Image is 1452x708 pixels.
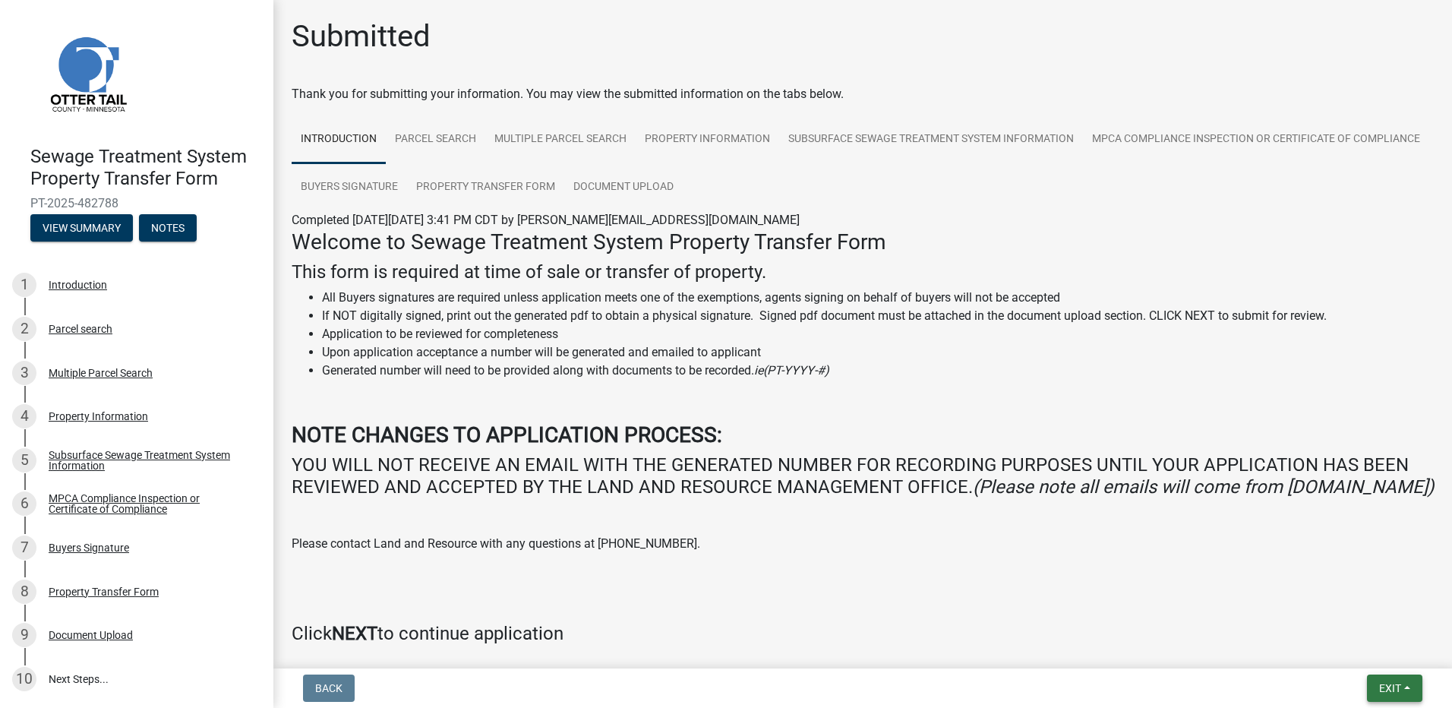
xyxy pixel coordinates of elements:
[292,454,1434,498] h4: YOU WILL NOT RECEIVE AN EMAIL WITH THE GENERATED NUMBER FOR RECORDING PURPOSES UNTIL YOUR APPLICA...
[139,214,197,242] button: Notes
[49,324,112,334] div: Parcel search
[12,491,36,516] div: 6
[49,411,148,422] div: Property Information
[49,280,107,290] div: Introduction
[292,85,1434,103] div: Thank you for submitting your information. You may view the submitted information on the tabs below.
[1379,682,1401,694] span: Exit
[636,115,779,164] a: Property Information
[322,307,1434,325] li: If NOT digitally signed, print out the generated pdf to obtain a physical signature. Signed pdf d...
[292,213,800,227] span: Completed [DATE][DATE] 3:41 PM CDT by [PERSON_NAME][EMAIL_ADDRESS][DOMAIN_NAME]
[12,580,36,604] div: 8
[322,362,1434,380] li: Generated number will need to be provided along with documents to be recorded.
[1367,675,1422,702] button: Exit
[564,163,683,212] a: Document Upload
[303,675,355,702] button: Back
[292,163,407,212] a: Buyers Signature
[30,214,133,242] button: View Summary
[49,450,249,471] div: Subsurface Sewage Treatment System Information
[1083,115,1429,164] a: MPCA Compliance Inspection or Certificate of Compliance
[49,630,133,640] div: Document Upload
[139,223,197,235] wm-modal-confirm: Notes
[49,542,129,553] div: Buyers Signature
[315,682,342,694] span: Back
[49,493,249,514] div: MPCA Compliance Inspection or Certificate of Compliance
[49,586,159,597] div: Property Transfer Form
[485,115,636,164] a: Multiple Parcel Search
[292,115,386,164] a: Introduction
[49,368,153,378] div: Multiple Parcel Search
[30,146,261,190] h4: Sewage Treatment System Property Transfer Form
[292,18,431,55] h1: Submitted
[30,16,144,130] img: Otter Tail County, Minnesota
[292,229,1434,255] h3: Welcome to Sewage Treatment System Property Transfer Form
[332,623,377,644] strong: NEXT
[12,404,36,428] div: 4
[386,115,485,164] a: Parcel search
[322,325,1434,343] li: Application to be reviewed for completeness
[12,448,36,473] div: 5
[30,223,133,235] wm-modal-confirm: Summary
[12,667,36,691] div: 10
[973,476,1434,498] i: (Please note all emails will come from [DOMAIN_NAME])
[322,289,1434,307] li: All Buyers signatures are required unless application meets one of the exemptions, agents signing...
[292,535,1434,553] p: Please contact Land and Resource with any questions at [PHONE_NUMBER].
[30,196,243,210] span: PT-2025-482788
[12,623,36,647] div: 9
[12,273,36,297] div: 1
[754,363,829,378] i: ie(PT-YYYY-#)
[779,115,1083,164] a: Subsurface Sewage Treatment System Information
[292,261,1434,283] h4: This form is required at time of sale or transfer of property.
[322,343,1434,362] li: Upon application acceptance a number will be generated and emailed to applicant
[12,536,36,560] div: 7
[407,163,564,212] a: Property Transfer Form
[292,422,722,447] strong: NOTE CHANGES TO APPLICATION PROCESS:
[12,317,36,341] div: 2
[292,623,1434,645] h4: Click to continue application
[12,361,36,385] div: 3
